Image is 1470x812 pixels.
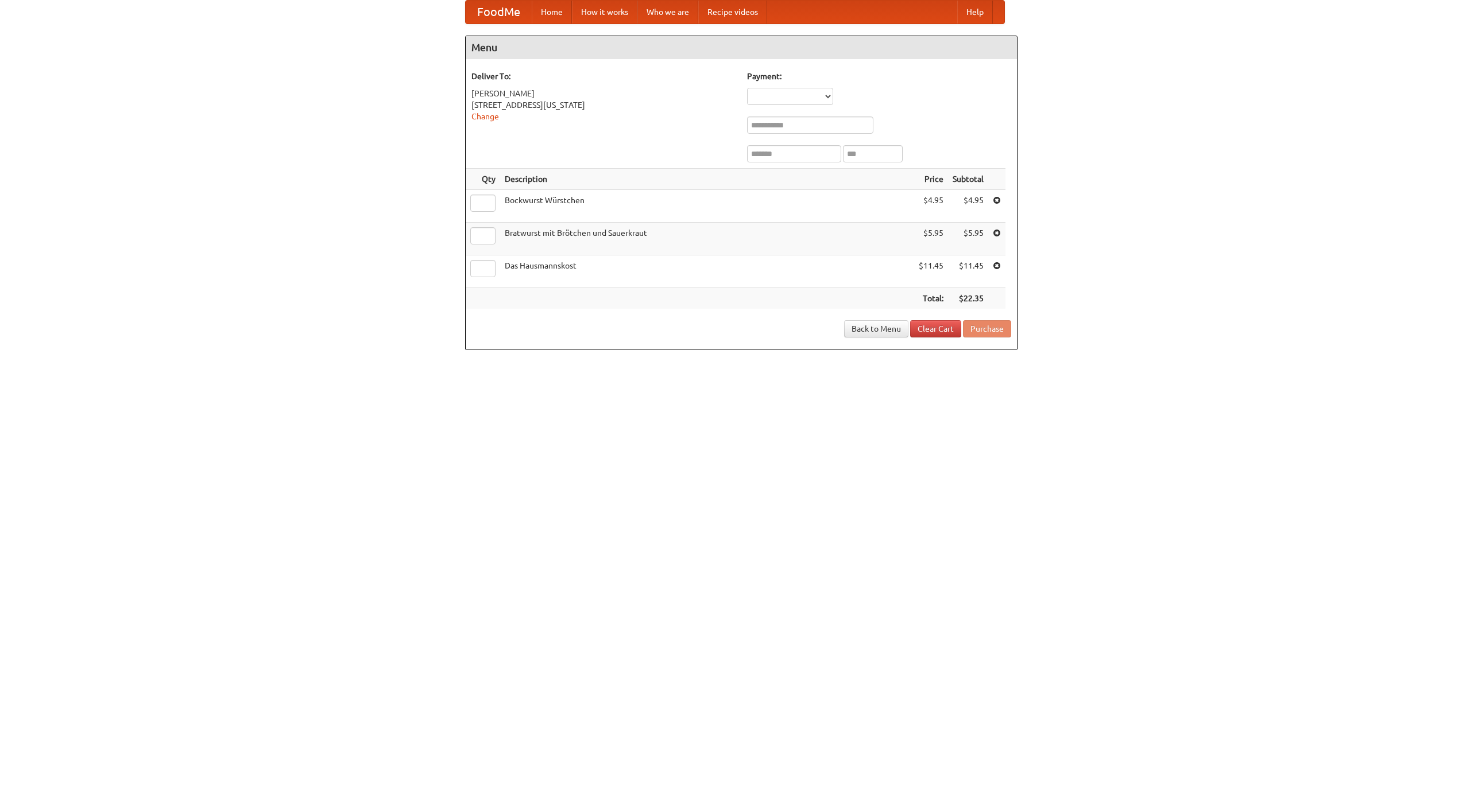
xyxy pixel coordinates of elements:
[500,223,914,255] td: Bratwurst mit Brötchen und Sauerkraut
[747,71,1011,82] h5: Payment:
[466,36,1017,59] h4: Menu
[466,1,532,24] a: FoodMe
[572,1,637,24] a: How it works
[471,71,736,82] h5: Deliver To:
[948,223,988,255] td: $5.95
[948,190,988,223] td: $4.95
[914,288,948,309] th: Total:
[698,1,767,24] a: Recipe videos
[957,1,993,24] a: Help
[914,223,948,255] td: $5.95
[844,320,908,337] a: Back to Menu
[948,288,988,309] th: $22.35
[910,320,961,337] a: Clear Cart
[963,320,1011,337] button: Purchase
[637,1,698,24] a: Who we are
[471,112,499,121] a: Change
[948,255,988,288] td: $11.45
[914,255,948,288] td: $11.45
[914,169,948,190] th: Price
[471,99,736,111] div: [STREET_ADDRESS][US_STATE]
[532,1,572,24] a: Home
[948,169,988,190] th: Subtotal
[914,190,948,223] td: $4.95
[471,88,736,99] div: [PERSON_NAME]
[500,169,914,190] th: Description
[500,190,914,223] td: Bockwurst Würstchen
[500,255,914,288] td: Das Hausmannskost
[466,169,500,190] th: Qty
